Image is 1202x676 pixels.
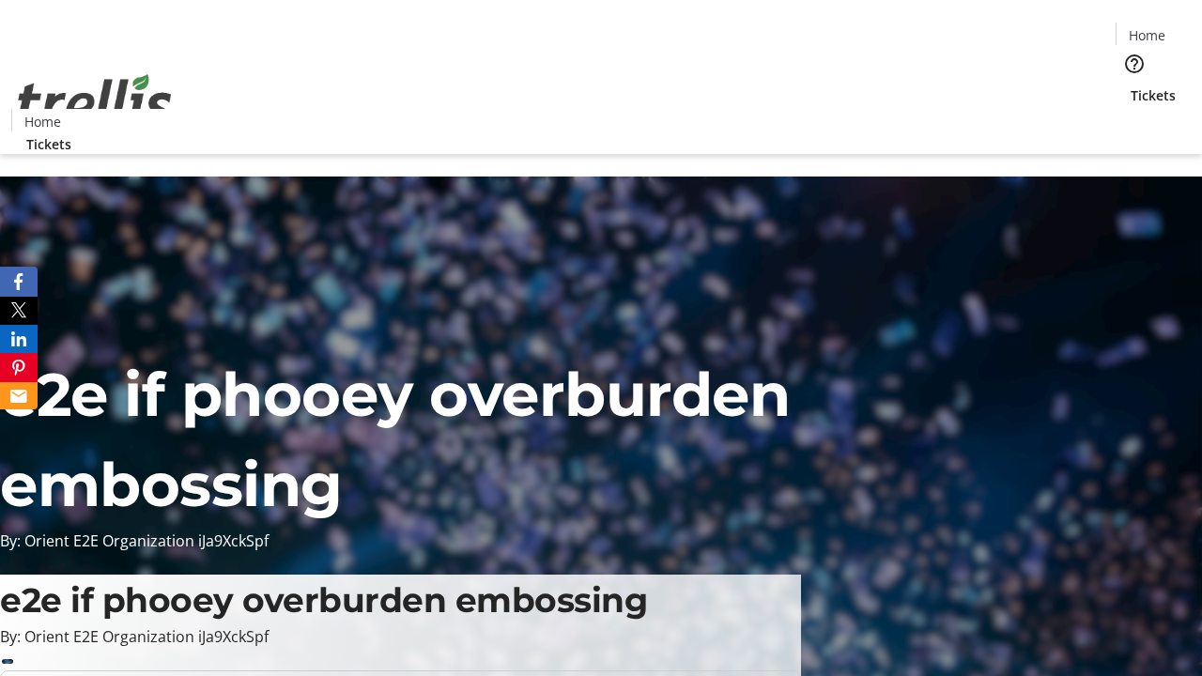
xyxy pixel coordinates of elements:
a: Home [12,112,72,131]
span: Home [1129,25,1165,45]
span: Home [24,112,61,131]
button: Cart [1116,105,1153,143]
span: Tickets [26,134,71,154]
span: Tickets [1131,85,1176,105]
a: Tickets [1116,85,1191,105]
a: Tickets [11,134,86,154]
img: Orient E2E Organization iJa9XckSpf's Logo [11,54,178,147]
a: Home [1117,25,1177,45]
button: Help [1116,45,1153,83]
